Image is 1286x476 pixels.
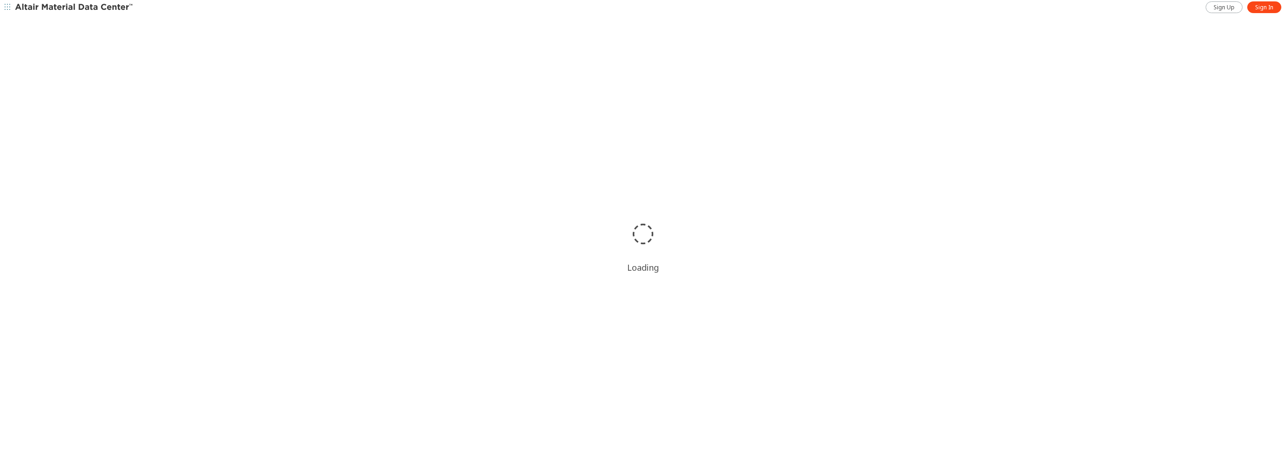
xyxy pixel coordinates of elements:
[15,3,134,12] img: Altair Material Data Center
[1206,1,1243,13] a: Sign Up
[627,262,659,273] div: Loading
[1255,4,1273,11] span: Sign In
[1247,1,1281,13] a: Sign In
[1214,4,1235,11] span: Sign Up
